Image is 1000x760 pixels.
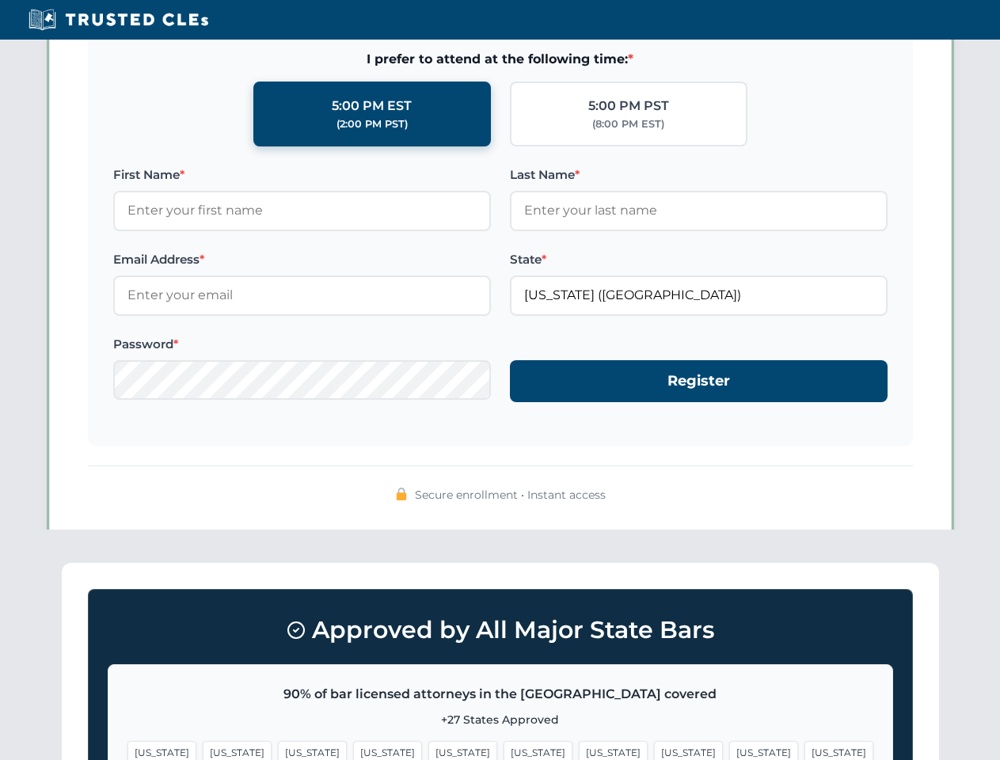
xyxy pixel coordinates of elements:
[415,486,606,503] span: Secure enrollment • Instant access
[510,165,888,184] label: Last Name
[510,250,888,269] label: State
[337,116,408,132] div: (2:00 PM PST)
[592,116,664,132] div: (8:00 PM EST)
[108,609,893,652] h3: Approved by All Major State Bars
[395,488,408,500] img: 🔒
[510,360,888,402] button: Register
[113,275,491,315] input: Enter your email
[113,250,491,269] label: Email Address
[113,49,888,70] span: I prefer to attend at the following time:
[588,96,669,116] div: 5:00 PM PST
[332,96,412,116] div: 5:00 PM EST
[127,684,873,705] p: 90% of bar licensed attorneys in the [GEOGRAPHIC_DATA] covered
[24,8,213,32] img: Trusted CLEs
[113,165,491,184] label: First Name
[127,711,873,728] p: +27 States Approved
[510,191,888,230] input: Enter your last name
[113,191,491,230] input: Enter your first name
[113,335,491,354] label: Password
[510,275,888,315] input: Florida (FL)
